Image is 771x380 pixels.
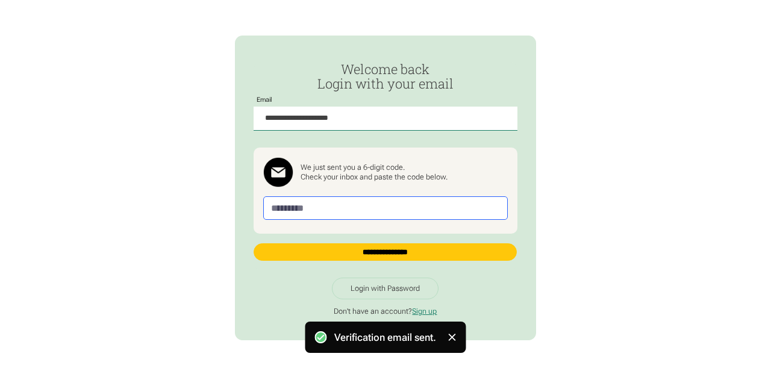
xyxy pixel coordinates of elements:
h2: Welcome back Login with your email [254,62,517,91]
form: Passwordless Login [254,62,517,270]
a: Sign up [412,307,437,316]
div: We just sent you a 6-digit code. Check your inbox and paste the code below. [301,163,448,181]
div: Login with Password [351,284,420,293]
label: Email [254,96,275,104]
div: Verification email sent. [334,329,436,346]
p: Don't have an account? [254,307,517,316]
